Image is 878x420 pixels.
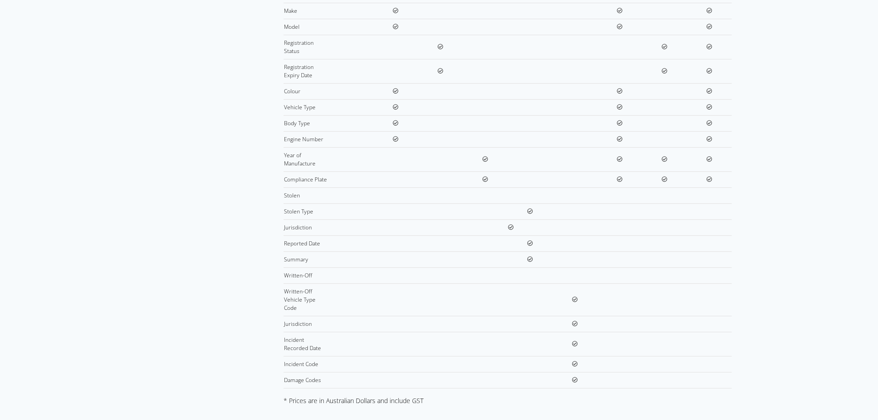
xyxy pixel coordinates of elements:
div: * Prices are in Australian Dollars and include GST [284,396,732,405]
td: Colour [284,83,328,99]
td: Compliance Plate [284,171,328,187]
td: Summary [284,251,328,267]
td: Stolen Type [284,203,328,219]
td: Model [284,19,328,35]
td: Year of Manufacture [284,147,328,171]
td: Written-Off [284,267,328,283]
td: Stolen [284,187,328,203]
td: Damage Codes [284,372,328,388]
td: Registration Expiry Date [284,59,328,83]
td: Body Type [284,115,328,131]
td: Incident Code [284,356,328,372]
td: Jurisdiction [284,316,328,332]
td: Jurisdiction [284,219,328,235]
td: Written-Off Vehicle Type Code [284,283,328,316]
td: Vehicle Type [284,99,328,115]
td: Engine Number [284,131,328,147]
td: Reported Date [284,235,328,251]
td: Registration Status [284,35,328,59]
td: Incident Recorded Date [284,332,328,356]
td: Make [284,3,328,19]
